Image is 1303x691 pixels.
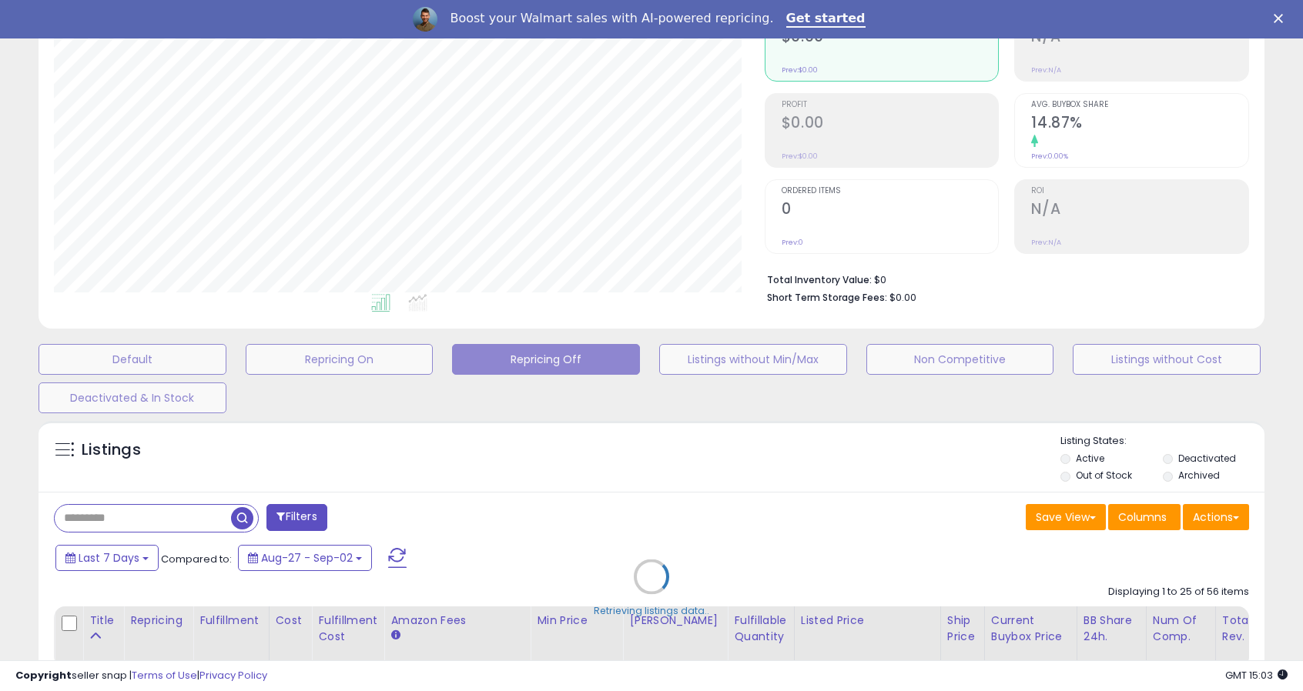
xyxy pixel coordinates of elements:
[450,11,773,26] div: Boost your Walmart sales with AI-powered repricing.
[782,200,999,221] h2: 0
[659,344,847,375] button: Listings without Min/Max
[866,344,1054,375] button: Non Competitive
[782,187,999,195] span: Ordered Items
[15,668,72,683] strong: Copyright
[39,344,226,375] button: Default
[782,238,803,247] small: Prev: 0
[786,11,866,28] a: Get started
[1031,238,1061,247] small: Prev: N/A
[782,114,999,135] h2: $0.00
[452,344,640,375] button: Repricing Off
[767,273,872,286] b: Total Inventory Value:
[767,291,887,304] b: Short Term Storage Fees:
[1031,114,1248,135] h2: 14.87%
[889,290,916,305] span: $0.00
[1073,344,1261,375] button: Listings without Cost
[782,101,999,109] span: Profit
[782,65,818,75] small: Prev: $0.00
[767,269,1238,288] li: $0
[782,152,818,161] small: Prev: $0.00
[1031,152,1068,161] small: Prev: 0.00%
[594,603,709,617] div: Retrieving listings data..
[1031,101,1248,109] span: Avg. Buybox Share
[1031,200,1248,221] h2: N/A
[413,7,437,32] img: Profile image for Adrian
[15,669,267,683] div: seller snap | |
[39,382,226,413] button: Deactivated & In Stock
[1274,14,1289,23] div: Close
[1031,187,1248,195] span: ROI
[246,344,434,375] button: Repricing On
[1031,65,1061,75] small: Prev: N/A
